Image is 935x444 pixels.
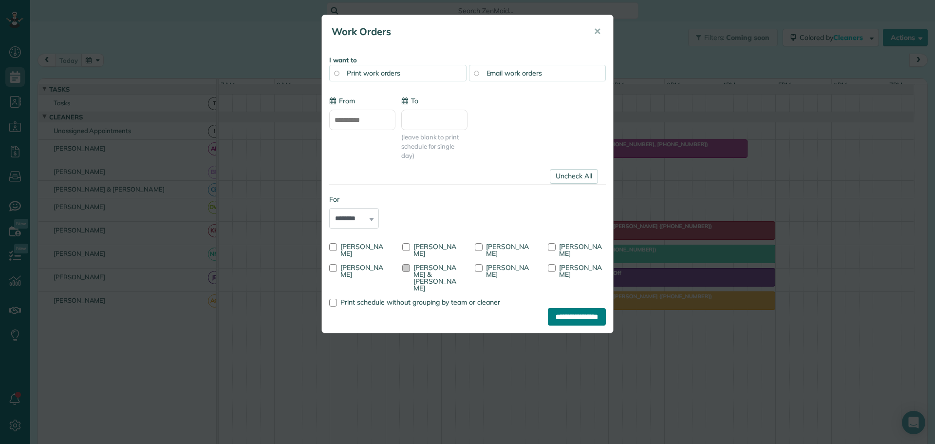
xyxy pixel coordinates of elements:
[340,263,383,279] span: [PERSON_NAME]
[329,96,355,106] label: From
[340,242,383,258] span: [PERSON_NAME]
[559,242,602,258] span: [PERSON_NAME]
[413,242,456,258] span: [PERSON_NAME]
[486,242,529,258] span: [PERSON_NAME]
[347,69,400,77] span: Print work orders
[413,263,456,292] span: [PERSON_NAME] & [PERSON_NAME]
[334,71,339,76] input: Print work orders
[332,25,580,39] h5: Work Orders
[550,169,598,184] a: Uncheck All
[559,263,602,279] span: [PERSON_NAME]
[594,26,601,37] span: ✕
[474,71,479,76] input: Email work orders
[401,133,467,160] span: (leave blank to print schedule for single day)
[329,56,357,64] strong: I want to
[486,263,529,279] span: [PERSON_NAME]
[401,96,418,106] label: To
[340,298,500,307] span: Print schedule without grouping by team or cleaner
[329,194,379,204] label: For
[486,69,542,77] span: Email work orders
